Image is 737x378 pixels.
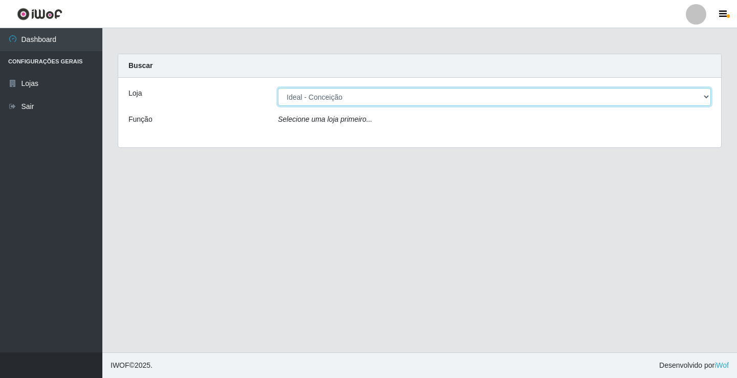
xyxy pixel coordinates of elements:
[17,8,62,20] img: CoreUI Logo
[659,360,729,371] span: Desenvolvido por
[111,361,129,369] span: IWOF
[111,360,153,371] span: © 2025 .
[128,114,153,125] label: Função
[128,61,153,70] strong: Buscar
[278,115,372,123] i: Selecione uma loja primeiro...
[128,88,142,99] label: Loja
[714,361,729,369] a: iWof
